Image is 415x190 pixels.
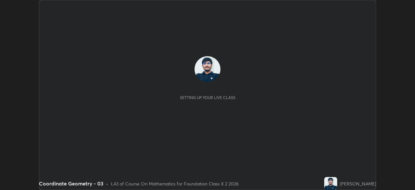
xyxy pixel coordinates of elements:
[106,180,108,187] div: •
[111,180,239,187] div: L43 of Course On Mathematics for Foundation Class X 2 2026
[195,56,220,82] img: ea62045dcba94a269b5809ccd5d93662.jpg
[180,95,235,100] div: Setting up your live class
[324,177,337,190] img: ea62045dcba94a269b5809ccd5d93662.jpg
[39,180,103,187] div: Coordinate Geometry - 03
[340,180,376,187] div: [PERSON_NAME]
